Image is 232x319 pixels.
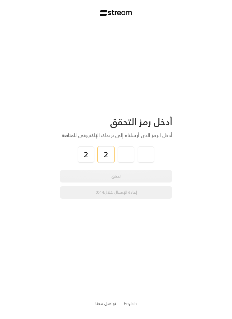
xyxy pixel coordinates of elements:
[60,132,172,139] div: أدخل الرمز الذي أرسلناه إلى بريدك الإلكتروني للمتابعة
[100,10,132,16] img: Stream Logo
[95,301,116,307] button: تواصل معنا
[95,300,116,307] a: تواصل معنا
[60,116,172,128] div: أدخل رمز التحقق
[124,298,137,309] a: English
